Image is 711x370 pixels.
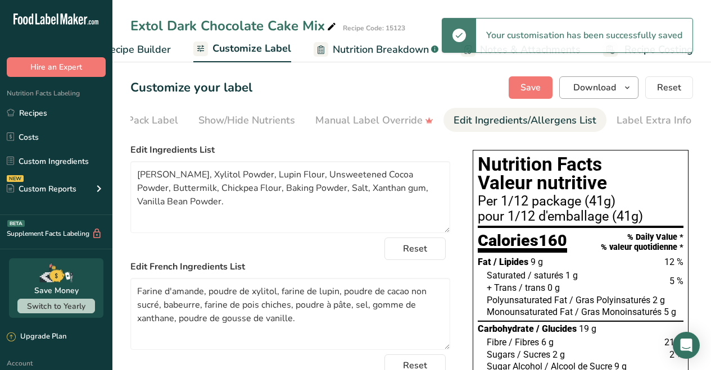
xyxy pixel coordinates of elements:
[487,282,517,293] span: + Trans
[82,37,171,62] a: Recipe Builder
[493,257,528,267] span: / Lipides
[569,295,650,305] span: / Gras Polyinsaturés
[7,183,76,195] div: Custom Reports
[198,113,295,128] div: Show/Hide Nutrients
[487,349,515,360] span: Sugars
[669,349,683,360] span: 2 %
[478,232,567,253] div: Calories
[664,337,683,348] span: 21 %
[653,295,665,305] span: 2 g
[617,113,691,128] div: Label Extra Info
[517,349,550,360] span: / Sucres
[520,81,541,94] span: Save
[553,349,565,360] span: 2 g
[478,155,683,193] h1: Nutrition Facts Valeur nutritive
[528,270,563,281] span: / saturés
[478,195,683,208] div: Per 1/12 package (41g)
[664,257,683,267] span: 12 %
[575,307,662,317] span: / Gras Monoinsaturés
[333,42,429,57] span: Nutrition Breakdown
[669,276,683,286] span: 5 %
[103,42,171,57] span: Recipe Builder
[673,332,700,359] div: Open Intercom Messenger
[17,299,95,313] button: Switch to Yearly
[403,242,427,255] span: Reset
[7,57,106,77] button: Hire an Expert
[212,41,291,56] span: Customize Label
[315,113,433,128] div: Manual Label Override
[476,19,692,52] div: Your customisation has been successfully saved
[519,282,545,293] span: / trans
[579,323,596,334] span: 19 g
[487,295,567,305] span: Polyunsaturated Fat
[565,270,578,281] span: 1 g
[478,257,491,267] span: Fat
[454,113,596,128] div: Edit Ingredients/Allergens List
[88,113,178,128] div: Front of Pack Label
[130,79,252,97] h1: Customize your label
[664,307,676,317] span: 5 g
[601,232,683,252] div: % Daily Value * % valeur quotidienne *
[34,285,79,296] div: Save Money
[538,231,567,250] span: 160
[193,36,291,63] a: Customize Label
[130,16,338,36] div: Extol Dark Chocolate Cake Mix
[130,143,450,157] label: Edit Ingredients List
[531,257,543,267] span: 9 g
[487,337,506,348] span: Fibre
[384,237,446,260] button: Reset
[7,220,25,227] div: BETA
[559,76,638,99] button: Download
[7,331,66,342] div: Upgrade Plan
[487,270,526,281] span: Saturated
[509,337,539,348] span: / Fibres
[314,37,438,62] a: Nutrition Breakdown
[7,175,24,182] div: NEW
[573,81,616,94] span: Download
[27,301,85,312] span: Switch to Yearly
[343,23,405,33] div: Recipe Code: 15123
[645,76,693,99] button: Reset
[478,323,534,334] span: Carbohydrate
[130,260,450,273] label: Edit French Ingredients List
[487,307,573,317] span: Monounsaturated Fat
[536,323,577,334] span: / Glucides
[657,81,681,94] span: Reset
[547,282,560,293] span: 0 g
[541,337,554,348] span: 6 g
[478,210,683,223] div: pour 1/12 d'emballage (41g)
[509,76,553,99] button: Save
